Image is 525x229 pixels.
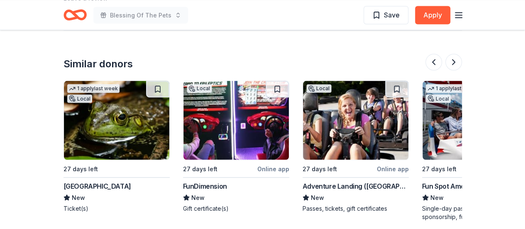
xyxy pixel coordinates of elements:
[67,94,92,103] div: Local
[303,164,337,174] div: 27 days left
[63,164,98,174] div: 27 days left
[426,94,451,103] div: Local
[187,84,212,92] div: Local
[63,5,87,25] a: Home
[191,192,205,202] span: New
[63,80,170,212] a: Image for Tree Hill Nature Center1 applylast weekLocal27 days left[GEOGRAPHIC_DATA]NewTicket(s)
[415,6,450,24] button: Apply
[303,81,408,160] img: Image for Adventure Landing (St. Augustine)
[183,81,289,160] img: Image for FunDimension
[384,9,400,20] span: Save
[183,204,289,212] div: Gift certificate(s)
[257,163,289,174] div: Online app
[67,84,120,93] div: 1 apply last week
[303,181,409,191] div: Adventure Landing ([GEOGRAPHIC_DATA][PERSON_NAME])
[303,204,409,212] div: Passes, tickets, gift certificates
[183,181,227,191] div: FunDimension
[364,6,408,24] button: Save
[183,164,217,174] div: 27 days left
[426,84,478,93] div: 1 apply last week
[306,84,331,92] div: Local
[422,181,477,191] div: Fun Spot America
[63,57,133,70] div: Similar donors
[63,204,170,212] div: Ticket(s)
[93,7,188,23] button: Blessing Of The Pets
[422,164,457,174] div: 27 days left
[430,192,444,202] span: New
[377,163,409,174] div: Online app
[311,192,324,202] span: New
[63,181,131,191] div: [GEOGRAPHIC_DATA]
[303,80,409,212] a: Image for Adventure Landing (St. Augustine)Local27 days leftOnline appAdventure Landing ([GEOGRAP...
[183,80,289,212] a: Image for FunDimensionLocal27 days leftOnline appFunDimensionNewGift certificate(s)
[72,192,85,202] span: New
[110,10,171,20] span: Blessing Of The Pets
[64,81,169,160] img: Image for Tree Hill Nature Center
